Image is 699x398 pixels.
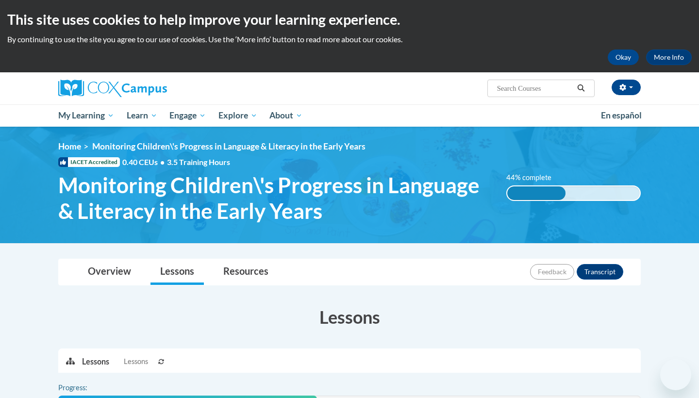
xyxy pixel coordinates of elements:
span: Lessons [124,356,148,367]
a: More Info [646,50,692,65]
a: Explore [212,104,264,127]
button: Search [574,83,588,94]
h3: Lessons [58,305,641,329]
button: Account Settings [612,80,641,95]
a: Resources [214,259,278,285]
div: Main menu [44,104,655,127]
h2: This site uses cookies to help improve your learning experience. [7,10,692,29]
button: Transcript [577,264,623,280]
a: Overview [78,259,141,285]
label: 44% complete [506,172,562,183]
span: • [160,157,165,166]
span: Engage [169,110,206,121]
p: By continuing to use the site you agree to our use of cookies. Use the ‘More info’ button to read... [7,34,692,45]
iframe: Button to launch messaging window [660,359,691,390]
button: Okay [608,50,639,65]
span: Monitoring Children\'s Progress in Language & Literacy in the Early Years [92,141,366,151]
span: About [269,110,302,121]
img: Cox Campus [58,80,167,97]
a: En español [595,105,648,126]
a: About [264,104,309,127]
a: My Learning [52,104,120,127]
span: Monitoring Children\'s Progress in Language & Literacy in the Early Years [58,172,492,224]
a: Learn [120,104,164,127]
span: Learn [127,110,157,121]
a: Engage [163,104,212,127]
button: Feedback [530,264,574,280]
span: 3.5 Training Hours [167,157,230,166]
span: En español [601,110,642,120]
div: 44% complete [507,186,566,200]
label: Progress: [58,382,114,393]
a: Cox Campus [58,80,243,97]
span: 0.40 CEUs [122,157,167,167]
span: Explore [218,110,257,121]
a: Home [58,141,81,151]
input: Search Courses [496,83,574,94]
a: Lessons [150,259,204,285]
p: Lessons [82,356,109,367]
span: IACET Accredited [58,157,120,167]
span: My Learning [58,110,114,121]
